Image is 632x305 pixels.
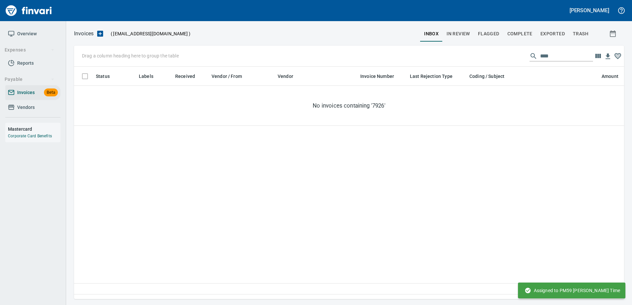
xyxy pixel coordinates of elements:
a: Reports [5,56,60,71]
button: [PERSON_NAME] [568,5,611,16]
h5: [PERSON_NAME] [570,7,609,14]
span: Reports [17,59,34,67]
a: InvoicesBeta [5,85,60,100]
button: Expenses [2,44,57,56]
span: Status [96,72,110,80]
img: Finvari [4,3,54,18]
span: Complete [507,30,533,38]
a: Overview [5,26,60,41]
span: Last Rejection Type [410,72,453,80]
span: Exported [540,30,565,38]
span: Vendor / From [212,72,242,80]
p: Drag a column heading here to group the table [82,52,179,59]
a: Vendors [5,100,60,115]
button: Download Table [603,51,613,61]
span: Invoice Number [360,72,394,80]
span: Invoices [17,88,35,97]
button: Choose columns to display [593,51,603,61]
a: Corporate Card Benefits [8,134,52,138]
span: Labels [139,72,162,80]
span: Status [96,72,118,80]
span: Invoice Number [360,72,403,80]
span: Overview [17,30,37,38]
button: Show invoices within a particular date range [603,28,624,40]
span: Flagged [478,30,499,38]
span: Assigned to PM59 [PERSON_NAME] Time [525,287,620,294]
button: Upload an Invoice [94,30,107,38]
span: Amount [602,72,618,80]
span: Amount [602,72,627,80]
span: Payable [5,75,55,84]
span: inbox [424,30,439,38]
span: Vendor / From [212,72,251,80]
button: Payable [2,73,57,85]
p: ( ) [107,30,190,37]
span: Coding / Subject [469,72,504,80]
span: In Review [447,30,470,38]
span: Labels [139,72,153,80]
big: No invoices containing '7926' [313,102,385,110]
span: Beta [44,89,58,96]
nav: breadcrumb [74,30,94,38]
span: trash [573,30,588,38]
span: Coding / Subject [469,72,513,80]
p: Invoices [74,30,94,38]
span: Received [175,72,195,80]
span: [EMAIL_ADDRESS][DOMAIN_NAME] [112,30,188,37]
h6: Mastercard [8,125,60,133]
span: Received [175,72,204,80]
span: Vendor [278,72,302,80]
span: Vendor [278,72,293,80]
span: Last Rejection Type [410,72,461,80]
span: Vendors [17,103,35,112]
span: Expenses [5,46,55,54]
